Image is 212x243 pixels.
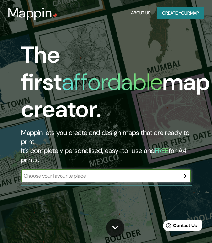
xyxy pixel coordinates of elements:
button: Create yourmap [157,7,204,19]
iframe: Help widget launcher [154,218,205,236]
h5: FREE [155,146,169,155]
h1: The first map creator. [21,41,210,128]
input: Choose your favourite place [21,172,178,180]
button: About Us [129,7,152,19]
h1: affordable [62,67,162,97]
img: mappin-pin [52,13,58,18]
h2: Mappin lets you create and design maps that are ready to print. It's completely personalised, eas... [21,128,191,164]
h3: Mappin [8,5,52,21]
